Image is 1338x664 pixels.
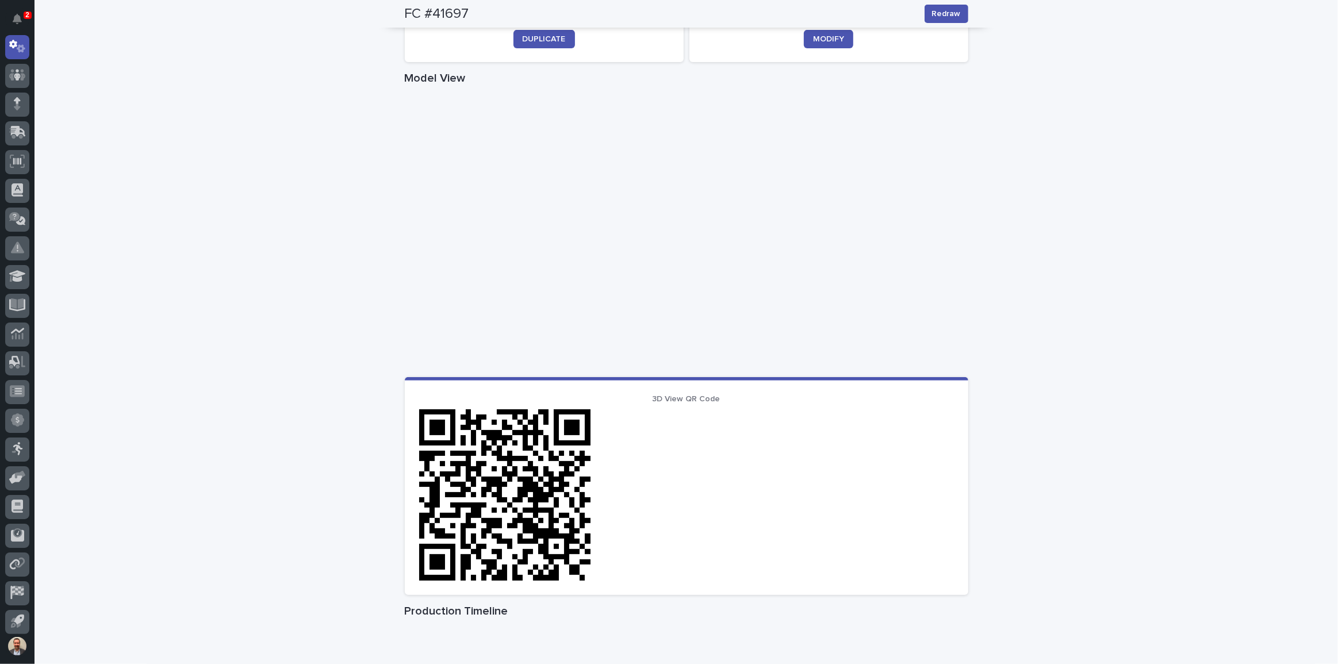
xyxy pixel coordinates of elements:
iframe: Model View [405,90,968,377]
h2: FC #41697 [405,6,469,22]
img: QR Code [419,409,591,581]
span: 3D View QR Code [653,395,720,403]
p: 2 [25,11,29,19]
span: Redraw [932,8,961,20]
a: MODIFY [804,30,853,48]
button: Redraw [925,5,968,23]
div: Notifications2 [14,14,29,32]
button: users-avatar [5,634,29,658]
button: Notifications [5,7,29,31]
h1: Production Timeline [405,604,968,618]
h1: Model View [405,71,968,85]
span: MODIFY [813,35,844,43]
a: DUPLICATE [513,30,575,48]
span: DUPLICATE [523,35,566,43]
